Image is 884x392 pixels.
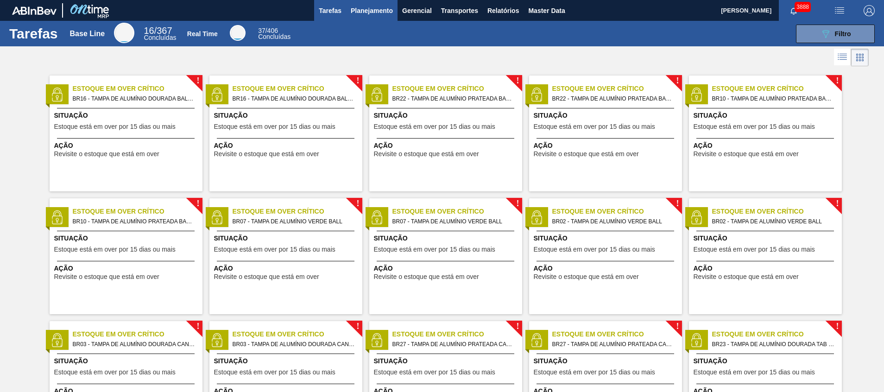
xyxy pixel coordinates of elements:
span: Estoque está em over por 15 dias ou mais [694,369,815,376]
span: BR03 - TAMPA DE ALUMÍNIO DOURADA CANPACK CDL [233,339,355,349]
span: Estoque está em over por 15 dias ou mais [694,246,815,253]
span: BR16 - TAMPA DE ALUMÍNIO DOURADA BALL CDL [233,94,355,104]
span: Gerencial [402,5,432,16]
span: Situação [54,234,200,243]
span: Estoque em Over Crítico [392,207,522,216]
span: Estoque está em over por 15 dias ou mais [534,123,655,130]
img: TNhmsLtSVTkK8tSr43FrP2fwEKptu5GPRR3wAAAABJRU5ErkJggg== [12,6,57,15]
span: ! [516,77,519,84]
span: Master Data [528,5,565,16]
span: Estoque em Over Crítico [73,207,202,216]
span: Ação [214,264,360,273]
span: Estoque em Over Crítico [73,84,202,94]
span: 37 [258,27,265,34]
span: Ação [694,141,840,151]
span: Relatórios [487,5,519,16]
span: ! [836,323,839,330]
span: 16 [144,25,154,36]
span: ! [516,200,519,207]
span: BR23 - TAMPA DE ALUMÍNIO DOURADA TAB DOURADO [712,339,834,349]
span: BR27 - TAMPA DE ALUMÍNIO PRATEADA CANPACK CDL [392,339,515,349]
span: Estoque está em over por 15 dias ou mais [214,246,335,253]
span: Estoque está em over por 15 dias ou mais [54,246,176,253]
span: Revisite o estoque que está em over [534,151,639,158]
img: Logout [864,5,875,16]
span: Situação [374,111,520,120]
span: Estoque está em over por 15 dias ou mais [54,123,176,130]
span: Estoque está em over por 15 dias ou mais [214,123,335,130]
img: status [689,88,703,101]
span: BR10 - TAMPA DE ALUMÍNIO PRATEADA BALL CDL [712,94,834,104]
span: Ação [534,141,680,151]
span: ! [196,77,199,84]
img: status [50,88,64,101]
span: ! [676,77,679,84]
span: Revisite o estoque que está em over [214,273,319,280]
span: Estoque está em over por 15 dias ou mais [374,123,495,130]
span: ! [836,77,839,84]
span: 3888 [795,2,811,12]
span: Situação [214,111,360,120]
span: Situação [694,356,840,366]
span: Estoque em Over Crítico [552,84,682,94]
span: ! [516,323,519,330]
span: Ação [374,141,520,151]
span: Estoque em Over Crítico [392,329,522,339]
span: Situação [694,111,840,120]
div: Real Time [230,25,246,41]
span: Estoque está em over por 15 dias ou mais [214,369,335,376]
span: / 367 [144,25,172,36]
span: Estoque está em over por 15 dias ou mais [54,369,176,376]
img: status [370,88,384,101]
span: BR07 - TAMPA DE ALUMÍNIO VERDE BALL [392,216,515,227]
span: Concluídas [258,33,290,40]
span: Ação [534,264,680,273]
img: status [530,333,543,347]
span: Revisite o estoque que está em over [694,273,799,280]
img: userActions [834,5,845,16]
div: Base Line [70,30,105,38]
span: Situação [534,234,680,243]
span: Situação [54,356,200,366]
div: Base Line [114,23,134,43]
img: status [210,333,224,347]
img: status [689,333,703,347]
img: status [370,333,384,347]
span: Ação [214,141,360,151]
span: / 406 [258,27,278,34]
span: Estoque em Over Crítico [552,207,682,216]
span: ! [356,323,359,330]
span: ! [676,200,679,207]
span: BR03 - TAMPA DE ALUMÍNIO DOURADA CANPACK CDL [73,339,195,349]
span: BR22 - TAMPA DE ALUMÍNIO PRATEADA BALL CDL [552,94,675,104]
span: Situação [374,234,520,243]
span: BR02 - TAMPA DE ALUMÍNIO VERDE BALL [552,216,675,227]
span: BR02 - TAMPA DE ALUMÍNIO VERDE BALL [712,216,834,227]
span: Estoque em Over Crítico [552,329,682,339]
span: Estoque em Over Crítico [73,329,202,339]
div: Visão em Lista [834,49,851,66]
span: Ação [54,264,200,273]
span: ! [356,200,359,207]
span: ! [836,200,839,207]
span: Estoque em Over Crítico [233,329,362,339]
span: Estoque em Over Crítico [233,84,362,94]
h1: Tarefas [9,28,58,39]
span: Revisite o estoque que está em over [374,151,479,158]
span: Estoque está em over por 15 dias ou mais [694,123,815,130]
span: Estoque está em over por 15 dias ou mais [534,246,655,253]
span: BR07 - TAMPA DE ALUMÍNIO VERDE BALL [233,216,355,227]
span: BR22 - TAMPA DE ALUMÍNIO PRATEADA BALL CDL [392,94,515,104]
span: Situação [534,356,680,366]
span: Concluídas [144,34,176,41]
span: Situação [214,234,360,243]
span: Ação [694,264,840,273]
span: Revisite o estoque que está em over [374,273,479,280]
span: Situação [214,356,360,366]
div: Base Line [144,27,176,41]
span: Estoque em Over Crítico [392,84,522,94]
span: Estoque está em over por 15 dias ou mais [374,369,495,376]
span: Situação [374,356,520,366]
span: Estoque está em over por 15 dias ou mais [534,369,655,376]
span: Situação [534,111,680,120]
